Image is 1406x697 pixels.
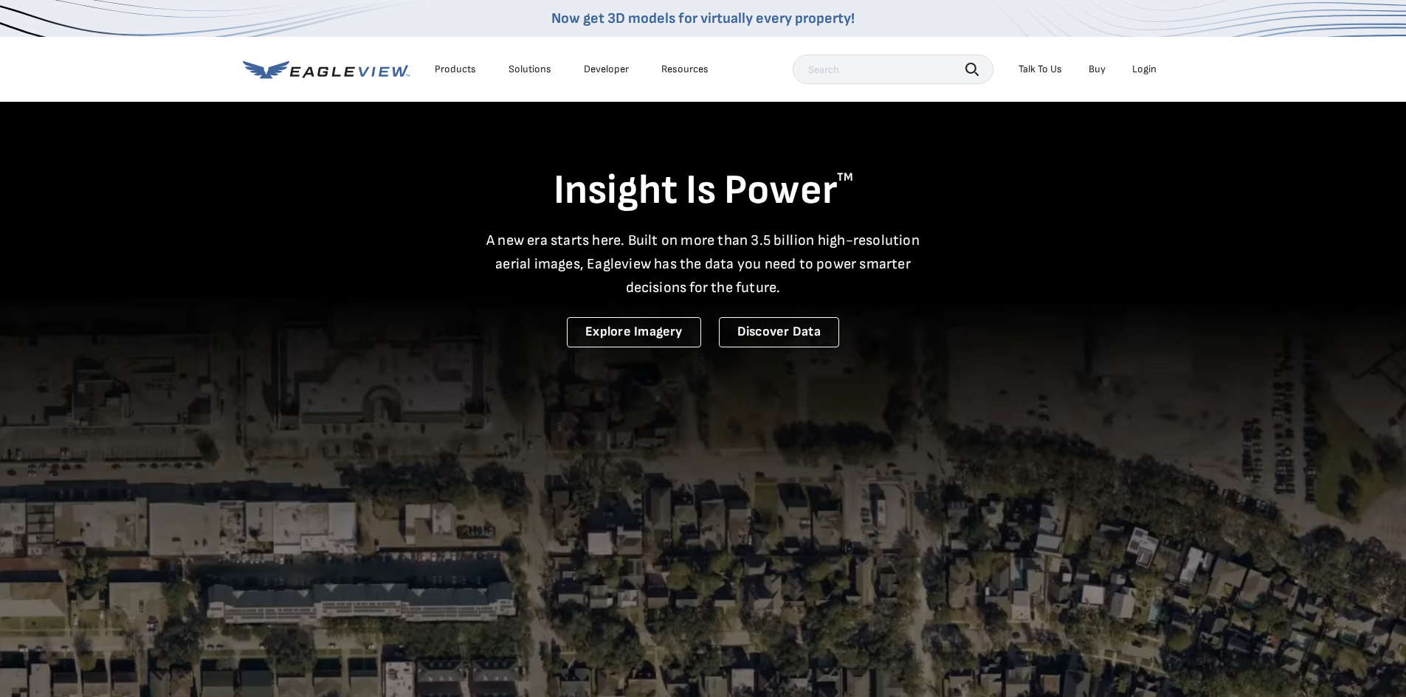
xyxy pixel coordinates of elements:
div: Solutions [509,63,551,76]
div: Products [435,63,476,76]
div: Talk To Us [1019,63,1062,76]
a: Explore Imagery [567,317,701,347]
div: Login [1132,63,1157,76]
a: Now get 3D models for virtually every property! [551,10,855,27]
input: Search [793,55,993,84]
h1: Insight Is Power [243,165,1164,217]
a: Developer [584,63,629,76]
a: Buy [1089,63,1106,76]
a: Discover Data [719,317,839,347]
sup: TM [837,170,853,184]
div: Resources [661,63,709,76]
p: A new era starts here. Built on more than 3.5 billion high-resolution aerial images, Eagleview ha... [478,229,929,299]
